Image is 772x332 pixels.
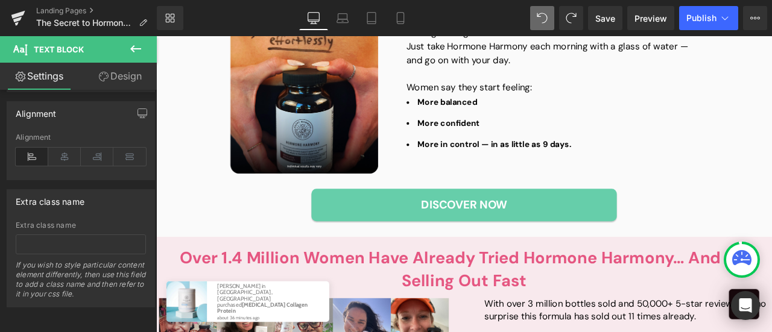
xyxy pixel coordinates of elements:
[36,6,157,16] a: Landing Pages
[34,45,84,54] span: Text Block
[16,102,57,119] div: Alignment
[297,53,642,69] p: Women say they start feeling:
[595,12,615,25] span: Save
[530,6,554,30] button: Undo
[16,190,84,207] div: Extra class name
[743,6,767,30] button: More
[731,291,760,320] div: Open Intercom Messenger
[627,6,674,30] a: Preview
[72,314,180,330] a: [MEDICAL_DATA] Collagen Protein
[310,122,492,134] strong: More in control — in as little as 9 days.
[297,4,642,37] p: Just take Hormone Harmony each morning with a glass of water — and go on with your day.
[81,63,159,90] a: Design
[357,6,386,30] a: Tablet
[310,72,381,84] strong: More balanced
[184,181,546,219] a: Discover Now
[299,6,328,30] a: Desktop
[314,189,416,211] span: Discover Now
[634,12,667,25] span: Preview
[36,18,134,28] span: The Secret to Hormonal Balance for Women
[3,249,727,304] h2: Over 1.4 Million Women Have Already Tried Hormone Harmony… And It’s Selling Out Fast
[679,6,738,30] button: Publish
[16,260,146,307] div: If you wish to style particular content element differently, then use this field to add a class n...
[386,6,415,30] a: Mobile
[559,6,583,30] button: Redo
[16,133,146,142] div: Alignment
[328,6,357,30] a: Laptop
[157,6,183,30] a: New Library
[16,221,146,230] div: Extra class name
[686,13,717,23] span: Publish
[310,96,384,109] strong: More confident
